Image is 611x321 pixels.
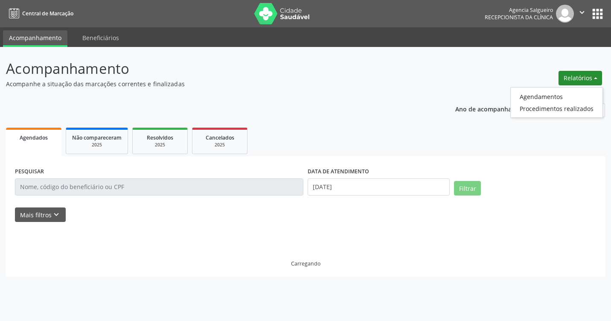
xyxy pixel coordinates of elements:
button: Relatórios [559,71,602,85]
p: Ano de acompanhamento [455,103,531,114]
button: apps [590,6,605,21]
div: 2025 [198,142,241,148]
span: Recepcionista da clínica [485,14,553,21]
ul: Relatórios [510,87,603,118]
span: Central de Marcação [22,10,73,17]
a: Agendamentos [511,90,602,102]
a: Beneficiários [76,30,125,45]
label: DATA DE ATENDIMENTO [308,165,369,178]
span: Não compareceram [72,134,122,141]
div: 2025 [139,142,181,148]
button: Mais filtroskeyboard_arrow_down [15,207,66,222]
p: Acompanhamento [6,58,425,79]
span: Resolvidos [147,134,173,141]
label: PESQUISAR [15,165,44,178]
i: keyboard_arrow_down [52,210,61,219]
input: Selecione um intervalo [308,178,450,196]
a: Central de Marcação [6,6,73,20]
img: img [556,5,574,23]
span: Cancelados [206,134,234,141]
a: Acompanhamento [3,30,67,47]
div: 2025 [72,142,122,148]
button: Filtrar [454,181,481,196]
p: Acompanhe a situação das marcações correntes e finalizadas [6,79,425,88]
i:  [577,8,587,17]
button:  [574,5,590,23]
span: Agendados [20,134,48,141]
input: Nome, código do beneficiário ou CPF [15,178,303,196]
a: Procedimentos realizados [511,102,602,114]
div: Carregando [291,260,320,267]
div: Agencia Salgueiro [485,6,553,14]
